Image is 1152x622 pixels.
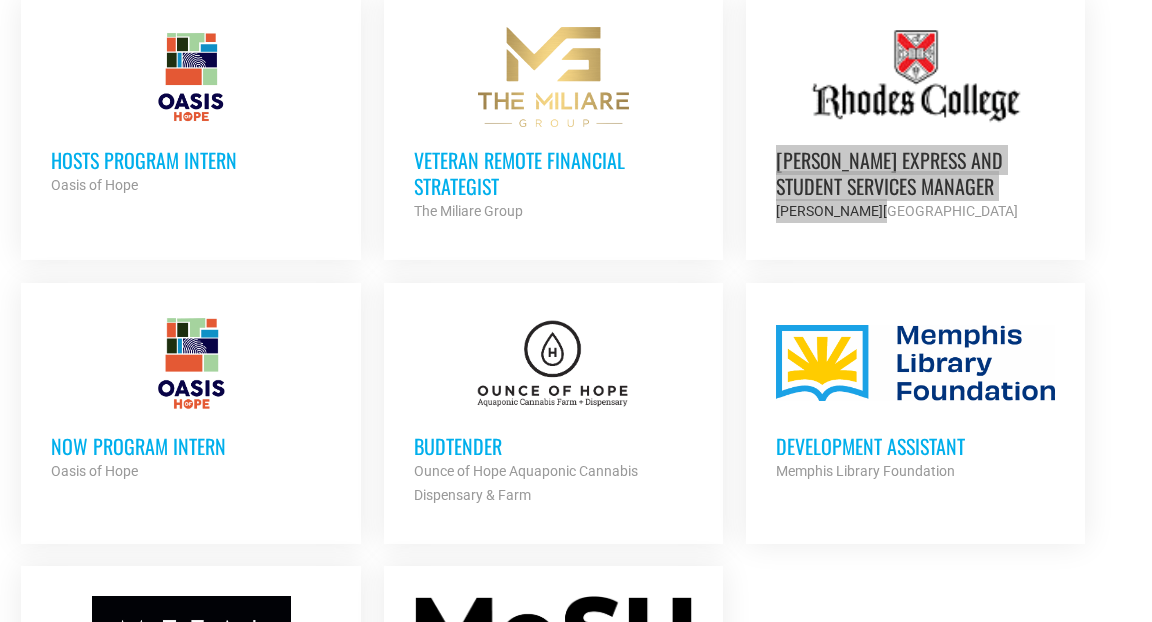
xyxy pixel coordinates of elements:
[776,433,1056,459] h3: Development Assistant
[384,283,724,537] a: Budtender Ounce of Hope Aquaponic Cannabis Dispensary & Farm
[776,147,1056,199] h3: [PERSON_NAME] Express and Student Services Manager
[51,177,138,193] strong: Oasis of Hope
[746,283,1086,513] a: Development Assistant Memphis Library Foundation
[51,433,331,459] h3: NOW Program Intern
[51,147,331,173] h3: HOSTS Program Intern
[414,433,694,459] h3: Budtender
[414,463,638,503] strong: Ounce of Hope Aquaponic Cannabis Dispensary & Farm
[414,203,523,219] strong: The Miliare Group
[51,463,138,479] strong: Oasis of Hope
[776,203,1018,219] strong: [PERSON_NAME][GEOGRAPHIC_DATA]
[776,463,955,479] strong: Memphis Library Foundation
[414,147,694,199] h3: Veteran Remote Financial Strategist
[21,283,361,513] a: NOW Program Intern Oasis of Hope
